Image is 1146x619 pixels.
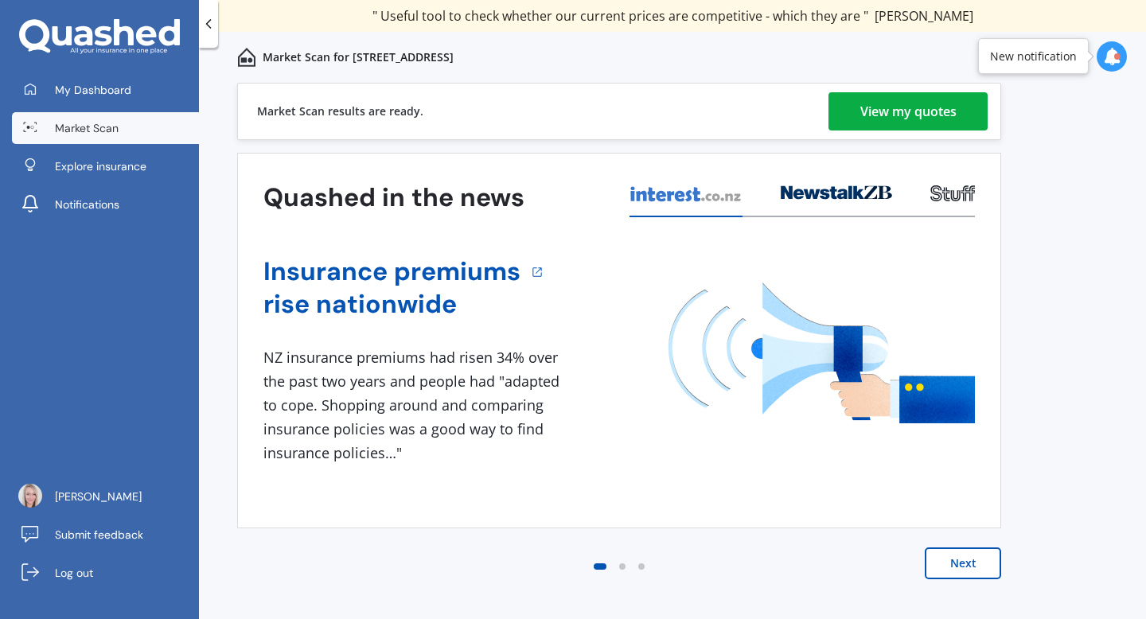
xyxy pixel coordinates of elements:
[263,49,454,65] p: Market Scan for [STREET_ADDRESS]
[257,84,423,139] div: Market Scan results are ready.
[263,255,520,288] a: Insurance premiums
[263,288,520,321] a: rise nationwide
[263,181,524,214] h3: Quashed in the news
[12,150,199,182] a: Explore insurance
[990,49,1077,64] div: New notification
[55,82,131,98] span: My Dashboard
[55,565,93,581] span: Log out
[237,48,256,67] img: home-and-contents.b802091223b8502ef2dd.svg
[875,7,973,25] span: [PERSON_NAME]
[18,484,42,508] img: ACg8ocKWC1fektWCYQiwdb9BMoFFoSzMEfNU-PXf_1hQHUb4VC7_R5c9JQ=s96-c
[263,346,566,465] div: NZ insurance premiums had risen 34% over the past two years and people had "adapted to cope. Shop...
[12,519,199,551] a: Submit feedback
[860,92,957,130] div: View my quotes
[55,489,142,504] span: [PERSON_NAME]
[12,481,199,512] a: [PERSON_NAME]
[12,112,199,144] a: Market Scan
[372,8,973,24] div: " Useful tool to check whether our current prices are competitive - which they are "
[55,158,146,174] span: Explore insurance
[668,282,975,423] img: media image
[55,197,119,212] span: Notifications
[12,557,199,589] a: Log out
[12,74,199,106] a: My Dashboard
[828,92,988,130] a: View my quotes
[925,547,1001,579] button: Next
[55,527,143,543] span: Submit feedback
[12,189,199,220] a: Notifications
[55,120,119,136] span: Market Scan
